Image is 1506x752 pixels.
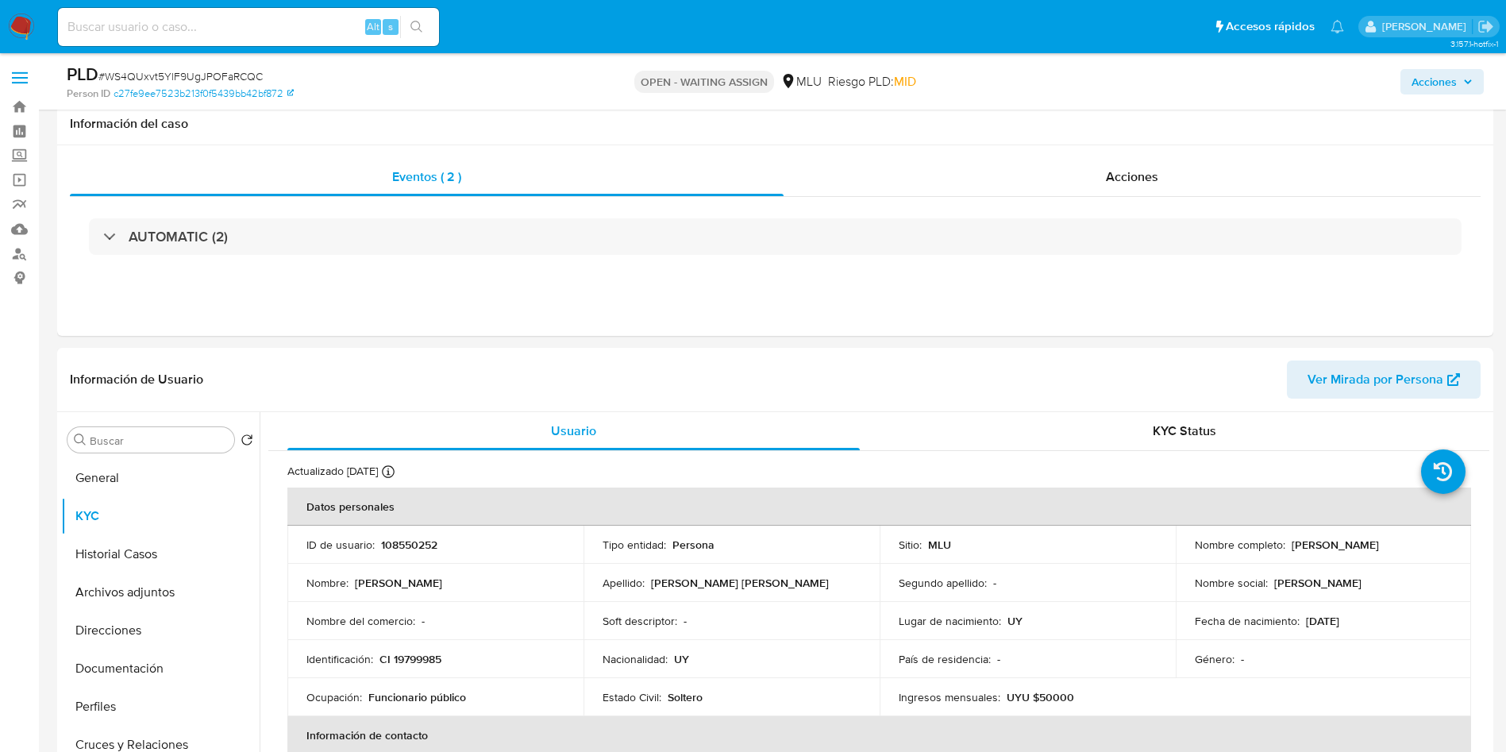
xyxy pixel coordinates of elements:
p: Persona [672,538,714,552]
button: Direcciones [61,611,260,650]
span: Acciones [1106,168,1158,186]
th: Datos personales [287,488,1471,526]
span: # WS4QUxvt5YlF9UgJPOFaRCQC [98,68,263,84]
input: Buscar [90,434,228,448]
p: UY [674,652,689,666]
span: Eventos ( 2 ) [392,168,461,186]
p: Nombre completo : [1195,538,1285,552]
p: Lugar de nacimiento : [899,614,1001,628]
p: Funcionario público [368,690,466,704]
p: MLU [928,538,951,552]
p: UYU $50000 [1007,690,1074,704]
p: [DATE] [1306,614,1339,628]
p: [PERSON_NAME] [PERSON_NAME] [651,576,829,590]
p: Tipo entidad : [603,538,666,552]
button: Historial Casos [61,535,260,573]
p: tomas.vaya@mercadolibre.com [1382,19,1472,34]
p: Apellido : [603,576,645,590]
b: PLD [67,61,98,87]
span: KYC Status [1153,422,1216,440]
p: [PERSON_NAME] [1274,576,1362,590]
span: Riesgo PLD: [828,73,916,91]
span: Accesos rápidos [1226,18,1315,35]
p: Nombre social : [1195,576,1268,590]
p: Nacionalidad : [603,652,668,666]
button: Documentación [61,650,260,688]
p: País de residencia : [899,652,991,666]
p: UY [1007,614,1023,628]
p: CI 19799985 [379,652,441,666]
span: MID [894,72,916,91]
span: Alt [367,19,379,34]
p: Segundo apellido : [899,576,987,590]
p: Soltero [668,690,703,704]
span: Ver Mirada por Persona [1308,361,1443,399]
p: OPEN - WAITING ASSIGN [634,71,774,93]
p: ID de usuario : [306,538,375,552]
p: Nombre del comercio : [306,614,415,628]
p: Fecha de nacimiento : [1195,614,1300,628]
input: Buscar usuario o caso... [58,17,439,37]
h3: AUTOMATIC (2) [129,228,228,245]
p: [PERSON_NAME] [1292,538,1379,552]
button: search-icon [400,16,433,38]
p: Estado Civil : [603,690,661,704]
button: Perfiles [61,688,260,726]
span: s [388,19,393,34]
p: Ocupación : [306,690,362,704]
button: Ver Mirada por Persona [1287,361,1481,399]
a: Notificaciones [1331,20,1344,33]
span: Acciones [1412,69,1457,94]
p: Soft descriptor : [603,614,677,628]
p: Actualizado [DATE] [287,464,378,479]
p: [PERSON_NAME] [355,576,442,590]
p: 108550252 [381,538,437,552]
p: - [684,614,687,628]
div: MLU [780,73,822,91]
p: - [997,652,1000,666]
h1: Información de Usuario [70,372,203,388]
button: Buscar [74,434,87,446]
p: Identificación : [306,652,373,666]
p: - [993,576,996,590]
p: Ingresos mensuales : [899,690,1000,704]
button: Archivos adjuntos [61,573,260,611]
button: KYC [61,497,260,535]
a: Salir [1477,18,1494,35]
a: c27fe9ee7523b213f0f5439bb42bf872 [114,87,294,101]
h1: Información del caso [70,116,1481,132]
p: Sitio : [899,538,922,552]
p: Género : [1195,652,1234,666]
button: Acciones [1400,69,1484,94]
p: - [1241,652,1244,666]
button: General [61,459,260,497]
b: Person ID [67,87,110,101]
button: Volver al orden por defecto [241,434,253,451]
div: AUTOMATIC (2) [89,218,1462,255]
p: Nombre : [306,576,349,590]
span: Usuario [551,422,596,440]
p: - [422,614,425,628]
